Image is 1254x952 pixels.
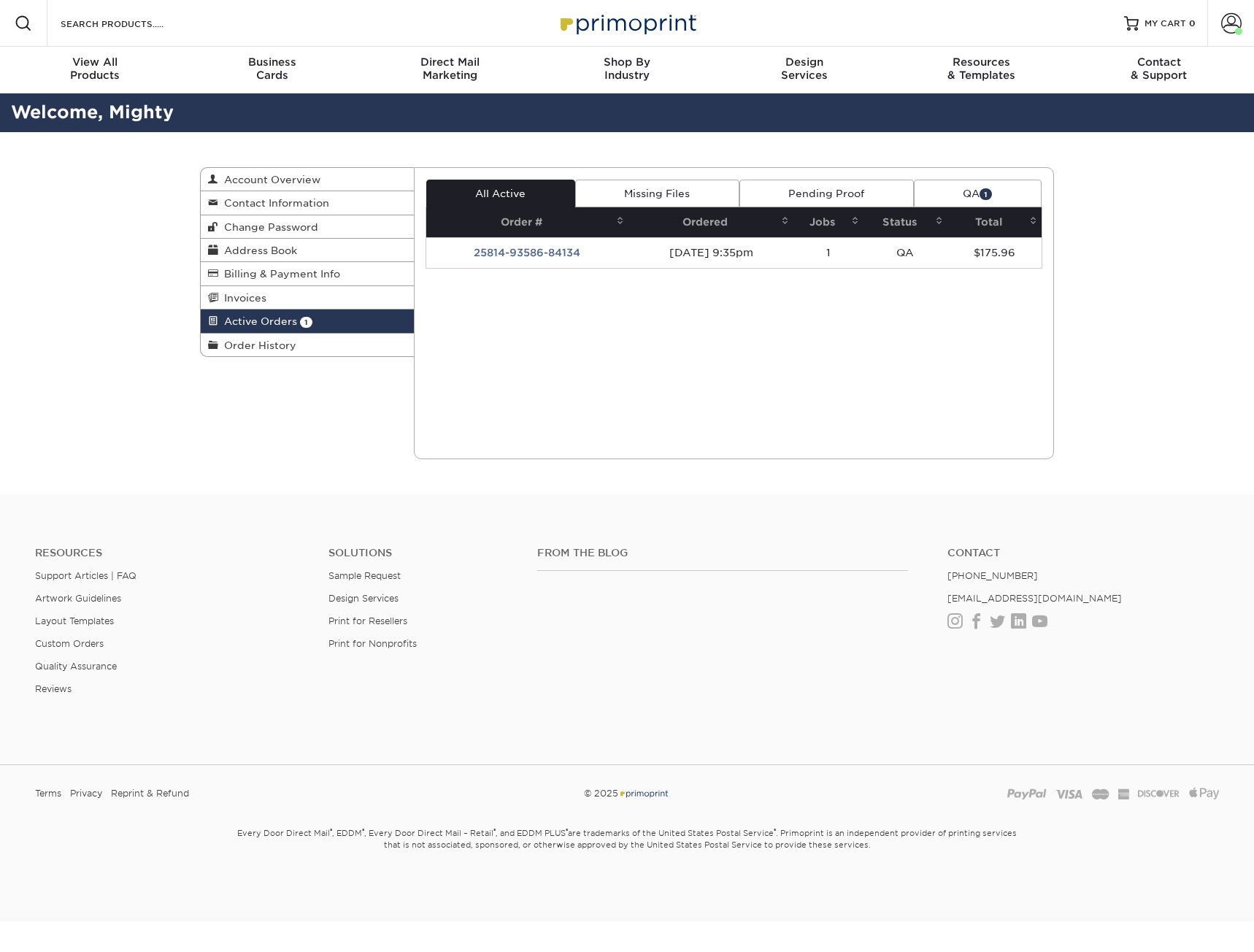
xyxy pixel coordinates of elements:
[330,827,332,834] sup: ®
[914,180,1042,207] a: QA1
[947,547,1219,559] a: Contact
[35,783,61,805] a: Terms
[426,180,575,207] a: All Active
[863,237,947,268] td: QA
[628,207,793,237] th: Ordered
[947,570,1038,581] a: [PHONE_NUMBER]
[328,547,516,559] h4: Solutions
[566,827,568,834] sup: ®
[575,180,739,207] a: Missing Files
[218,174,320,185] span: Account Overview
[947,237,1042,268] td: $175.96
[539,55,716,82] div: Industry
[218,268,340,280] span: Billing & Payment Info
[947,593,1122,604] a: [EMAIL_ADDRESS][DOMAIN_NAME]
[774,827,776,834] sup: ®
[200,822,1054,886] small: Every Door Direct Mail , EDDM , Every Door Direct Mail – Retail , and EDDM PLUS are trademarks of...
[426,783,828,805] div: © 2025
[218,221,318,233] span: Change Password
[715,47,893,93] a: DesignServices
[361,55,539,82] div: Marketing
[618,788,669,799] img: Primoprint
[218,245,297,256] span: Address Book
[35,661,117,672] a: Quality Assurance
[35,638,104,649] a: Custom Orders
[893,47,1070,93] a: Resources& Templates
[7,47,184,93] a: View AllProducts
[361,55,539,69] span: Direct Mail
[893,55,1070,69] span: Resources
[537,547,908,559] h4: From the Blog
[201,262,414,285] a: Billing & Payment Info
[715,55,893,82] div: Services
[426,237,629,268] td: 25814-93586-84134
[35,615,114,626] a: Layout Templates
[628,237,793,268] td: [DATE] 9:35pm
[1070,47,1247,93] a: Contact& Support
[361,47,539,93] a: Direct MailMarketing
[947,207,1042,237] th: Total
[201,215,414,239] a: Change Password
[35,593,121,604] a: Artwork Guidelines
[893,55,1070,82] div: & Templates
[201,310,414,333] a: Active Orders 1
[184,47,361,93] a: BusinessCards
[715,55,893,69] span: Design
[493,827,496,834] sup: ®
[218,197,329,209] span: Contact Information
[328,638,417,649] a: Print for Nonprofits
[328,570,401,581] a: Sample Request
[7,55,184,82] div: Products
[539,55,716,69] span: Shop By
[184,55,361,82] div: Cards
[201,168,414,191] a: Account Overview
[35,547,307,559] h4: Resources
[362,827,364,834] sup: ®
[59,15,201,32] input: SEARCH PRODUCTS.....
[328,593,399,604] a: Design Services
[218,292,266,304] span: Invoices
[35,683,72,694] a: Reviews
[35,570,136,581] a: Support Articles | FAQ
[554,7,700,39] img: Primoprint
[201,334,414,356] a: Order History
[70,783,102,805] a: Privacy
[184,55,361,69] span: Business
[328,615,407,626] a: Print for Resellers
[426,207,629,237] th: Order #
[7,55,184,69] span: View All
[201,191,414,215] a: Contact Information
[1070,55,1247,82] div: & Support
[739,180,914,207] a: Pending Proof
[201,286,414,310] a: Invoices
[793,207,863,237] th: Jobs
[1145,18,1186,30] span: MY CART
[300,317,312,328] span: 1
[793,237,863,268] td: 1
[111,783,189,805] a: Reprint & Refund
[539,47,716,93] a: Shop ByIndustry
[1189,18,1196,28] span: 0
[218,315,297,327] span: Active Orders
[1070,55,1247,69] span: Contact
[863,207,947,237] th: Status
[201,239,414,262] a: Address Book
[218,339,296,351] span: Order History
[980,188,992,199] span: 1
